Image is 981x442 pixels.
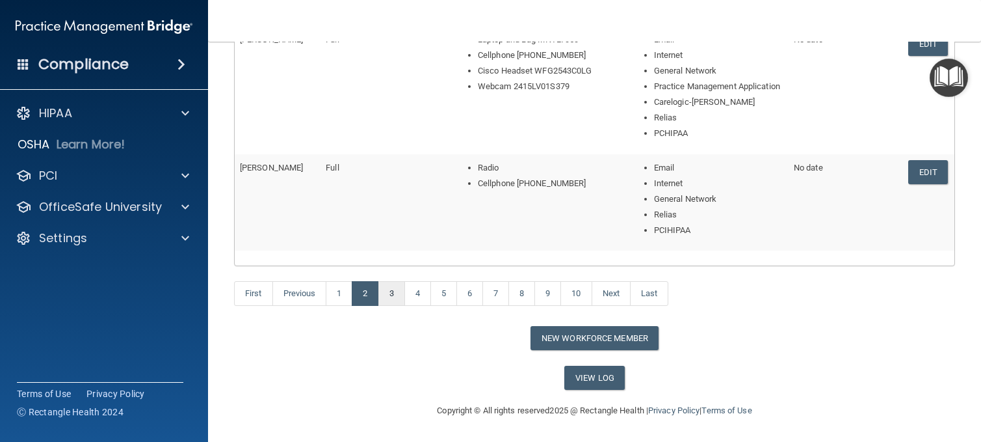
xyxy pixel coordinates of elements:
[86,387,145,400] a: Privacy Policy
[654,207,783,223] li: Relias
[352,281,378,306] a: 2
[16,168,189,184] a: PCI
[530,326,659,350] button: New Workforce Member
[654,191,783,207] li: General Network
[38,55,129,74] h4: Compliance
[39,230,87,246] p: Settings
[430,281,457,306] a: 5
[16,199,189,215] a: OfficeSafe University
[701,406,752,415] a: Terms of Use
[654,160,783,176] li: Email
[654,110,783,126] li: Relias
[648,406,700,415] a: Privacy Policy
[654,176,783,191] li: Internet
[378,281,405,306] a: 3
[18,137,50,152] p: OSHA
[478,160,618,176] li: Radio
[57,137,125,152] p: Learn More!
[326,163,339,173] span: Full
[592,281,631,306] a: Next
[534,281,561,306] a: 9
[654,48,783,63] li: Internet
[560,281,592,306] a: 10
[272,281,327,306] a: Previous
[404,281,431,306] a: 4
[16,105,189,121] a: HIPAA
[654,79,783,94] li: Practice Management Application
[654,63,783,79] li: General Network
[654,94,783,110] li: Carelogic-[PERSON_NAME]
[908,160,948,184] a: Edit
[16,14,192,40] img: PMB logo
[916,352,965,402] iframe: Drift Widget Chat Controller
[654,126,783,141] li: PCHIPAA
[478,63,618,79] li: Cisco Headset WFG2543C0LG
[930,59,968,97] button: Open Resource Center
[326,281,352,306] a: 1
[794,163,823,173] span: No date
[16,230,189,246] a: Settings
[564,366,625,390] a: View Log
[240,163,303,173] span: [PERSON_NAME]
[908,32,948,56] a: Edit
[17,406,124,419] span: Ⓒ Rectangle Health 2024
[478,79,618,94] li: Webcam 2415LV01S379
[17,387,71,400] a: Terms of Use
[358,390,832,432] div: Copyright © All rights reserved 2025 @ Rectangle Health | |
[456,281,483,306] a: 6
[508,281,535,306] a: 8
[39,199,162,215] p: OfficeSafe University
[478,48,618,63] li: Cellphone [PHONE_NUMBER]
[39,105,72,121] p: HIPAA
[654,223,783,238] li: PCIHIPAA
[630,281,668,306] a: Last
[39,168,57,184] p: PCI
[234,281,273,306] a: First
[478,176,618,191] li: Cellphone [PHONE_NUMBER]
[482,281,509,306] a: 7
